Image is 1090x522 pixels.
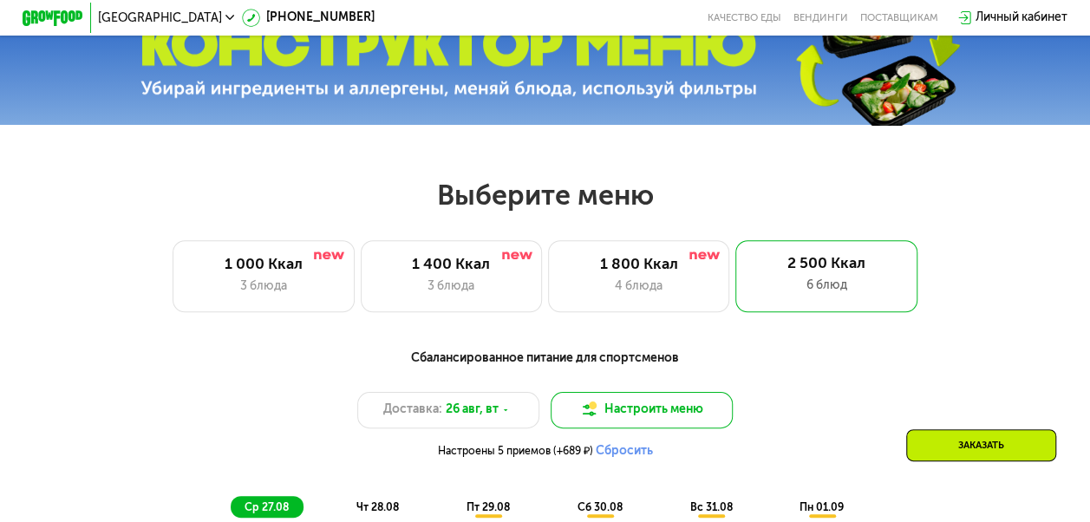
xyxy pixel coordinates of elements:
span: 26 авг, вт [446,401,499,419]
div: 4 блюда [564,277,714,296]
span: пн 01.09 [800,501,844,513]
div: Заказать [906,429,1056,461]
div: 3 блюда [376,277,526,296]
div: 1 000 Ккал [189,256,339,274]
div: 6 блюд [751,277,902,295]
span: чт 28.08 [356,501,399,513]
button: Настроить меню [551,392,733,428]
div: поставщикам [860,12,938,24]
a: Вендинги [793,12,848,24]
div: 2 500 Ккал [751,255,902,273]
a: Качество еды [708,12,781,24]
div: 3 блюда [189,277,339,296]
span: [GEOGRAPHIC_DATA] [98,12,221,24]
span: вс 31.08 [689,501,732,513]
a: [PHONE_NUMBER] [242,9,375,27]
div: Личный кабинет [976,9,1067,27]
span: Настроены 5 приемов (+689 ₽) [437,446,592,456]
span: Доставка: [383,401,442,419]
span: ср 27.08 [245,501,289,513]
span: пт 29.08 [467,501,510,513]
div: 1 400 Ккал [376,256,526,274]
div: 1 800 Ккал [564,256,714,274]
div: Сбалансированное питание для спортсменов [97,349,994,368]
span: сб 30.08 [578,501,623,513]
button: Сбросить [595,443,652,458]
h2: Выберите меню [49,178,1041,212]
